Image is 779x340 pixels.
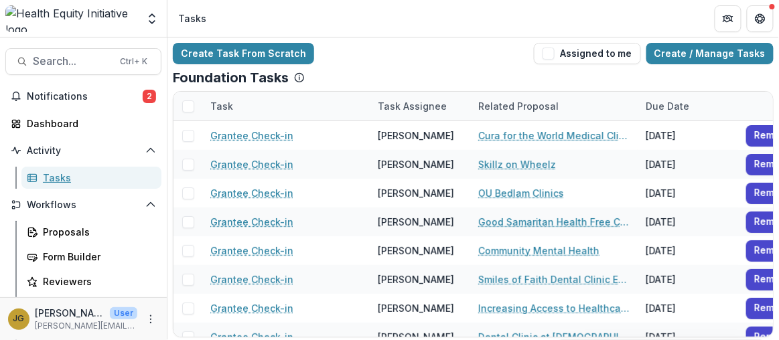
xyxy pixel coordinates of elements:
div: Related Proposal [470,99,567,113]
a: Proposals [21,221,161,243]
a: Reviewers [21,270,161,292]
div: [PERSON_NAME] [378,215,454,229]
button: Get Help [747,5,774,32]
button: Notifications2 [5,86,161,107]
div: [PERSON_NAME] [378,157,454,171]
a: Payments [21,295,161,317]
a: Good Samaritan Health Free Clinic 2025 [478,215,630,229]
div: Reviewers [43,274,151,288]
a: Grantee Check-in [210,215,293,229]
a: Grantee Check-in [210,186,293,200]
span: Activity [27,145,140,157]
div: [DATE] [638,179,738,207]
button: Assigned to me [534,43,641,64]
div: Task Assignee [370,92,470,120]
div: [DATE] [638,207,738,236]
div: Due Date [638,99,697,113]
div: Form Builder [43,250,151,264]
a: Grantee Check-in [210,272,293,286]
button: Search... [5,48,161,75]
a: Community Mental Health [478,244,599,258]
div: [PERSON_NAME] [378,244,454,258]
div: [DATE] [638,236,738,265]
button: Open entity switcher [143,5,161,32]
div: [PERSON_NAME] [378,272,454,286]
a: Grantee Check-in [210,244,293,258]
a: Form Builder [21,246,161,268]
a: Create / Manage Tasks [646,43,774,64]
div: Jenna Grant [13,315,25,323]
a: Grantee Check-in [210,301,293,315]
a: Create Task From Scratch [173,43,314,64]
nav: breadcrumb [173,9,212,28]
div: Task [202,99,241,113]
span: 2 [143,90,156,103]
div: Related Proposal [470,92,638,120]
span: Search... [33,55,112,68]
div: Task [202,92,370,120]
button: Open Workflows [5,194,161,216]
div: Proposals [43,225,151,239]
a: Grantee Check-in [210,157,293,171]
p: [PERSON_NAME][EMAIL_ADDRESS][PERSON_NAME][DATE][DOMAIN_NAME] [35,320,137,332]
a: Smiles of Faith Dental Clinic Expansion [478,272,630,286]
div: [DATE] [638,150,738,179]
span: Notifications [27,91,143,102]
a: OU Bedlam Clinics [478,186,564,200]
p: [PERSON_NAME] [35,306,104,320]
div: [PERSON_NAME] [378,129,454,143]
div: Dashboard [27,116,151,131]
div: Tasks [43,171,151,185]
div: Task Assignee [370,99,455,113]
div: [PERSON_NAME] [378,301,454,315]
p: Foundation Tasks [173,70,289,86]
div: [PERSON_NAME] [378,186,454,200]
a: Grantee Check-in [210,129,293,143]
a: Skillz on Wheelz [478,157,556,171]
span: Workflows [27,199,140,211]
a: Dashboard [5,112,161,135]
div: Ctrl + K [117,54,150,69]
a: Increasing Access to Healthcare for the Uninsured [478,301,630,315]
div: Due Date [638,92,738,120]
div: [DATE] [638,294,738,323]
a: Tasks [21,167,161,189]
img: Health Equity Initiative logo [5,5,137,32]
a: Cura for the World Medical Clinic Nurse and Provider [478,129,630,143]
div: [DATE] [638,265,738,294]
button: More [143,311,159,327]
div: [DATE] [638,121,738,150]
div: Tasks [178,11,206,25]
p: User [110,307,137,319]
button: Open Activity [5,140,161,161]
button: Partners [715,5,741,32]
